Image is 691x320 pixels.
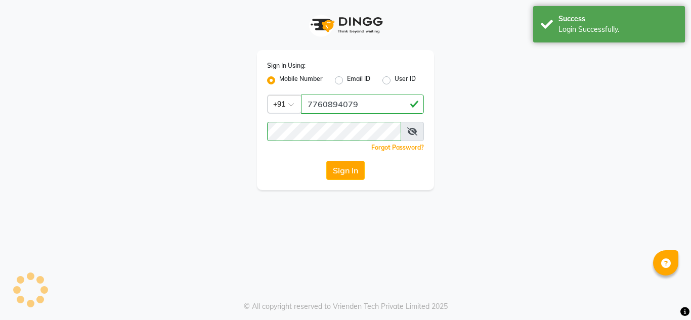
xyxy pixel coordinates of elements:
div: Success [558,14,677,24]
label: Mobile Number [279,74,323,86]
div: Login Successfully. [558,24,677,35]
input: Username [301,95,424,114]
input: Username [267,122,401,141]
label: Email ID [347,74,370,86]
button: Sign In [326,161,365,180]
img: logo1.svg [305,10,386,40]
label: User ID [395,74,416,86]
label: Sign In Using: [267,61,306,70]
a: Forgot Password? [371,144,424,151]
iframe: chat widget [649,280,681,310]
